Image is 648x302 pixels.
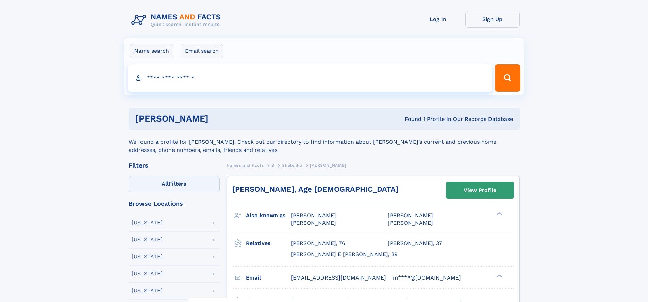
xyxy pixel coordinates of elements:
[495,212,503,216] div: ❯
[246,210,291,221] h3: Also known as
[271,163,275,168] span: S
[132,220,163,225] div: [US_STATE]
[464,182,496,198] div: View Profile
[132,237,163,242] div: [US_STATE]
[246,238,291,249] h3: Relatives
[135,114,307,123] h1: [PERSON_NAME]
[128,64,492,92] input: search input
[495,64,520,92] button: Search Button
[310,163,346,168] span: [PERSON_NAME]
[132,254,163,259] div: [US_STATE]
[388,220,433,226] span: [PERSON_NAME]
[495,274,503,278] div: ❯
[129,11,227,29] img: Logo Names and Facts
[181,44,223,58] label: Email search
[129,130,520,154] div: We found a profile for [PERSON_NAME]. Check out our directory to find information about [PERSON_N...
[388,212,433,219] span: [PERSON_NAME]
[291,212,336,219] span: [PERSON_NAME]
[446,182,514,198] a: View Profile
[162,180,169,187] span: All
[232,185,398,193] a: [PERSON_NAME], Age [DEMOGRAPHIC_DATA]
[227,161,264,170] a: Names and Facts
[246,272,291,284] h3: Email
[132,271,163,276] div: [US_STATE]
[291,220,336,226] span: [PERSON_NAME]
[282,163,302,168] span: Skalenko
[132,288,163,293] div: [US_STATE]
[130,44,173,58] label: Name search
[129,162,220,169] div: Filters
[306,115,513,123] div: Found 1 Profile In Our Records Database
[388,240,442,247] a: [PERSON_NAME], 37
[129,201,220,207] div: Browse Locations
[465,11,520,28] a: Sign Up
[282,161,302,170] a: Skalenko
[291,251,398,258] a: [PERSON_NAME] E [PERSON_NAME], 39
[129,176,220,192] label: Filters
[411,11,465,28] a: Log In
[291,274,386,281] span: [EMAIL_ADDRESS][DOMAIN_NAME]
[271,161,275,170] a: S
[291,240,345,247] a: [PERSON_NAME], 76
